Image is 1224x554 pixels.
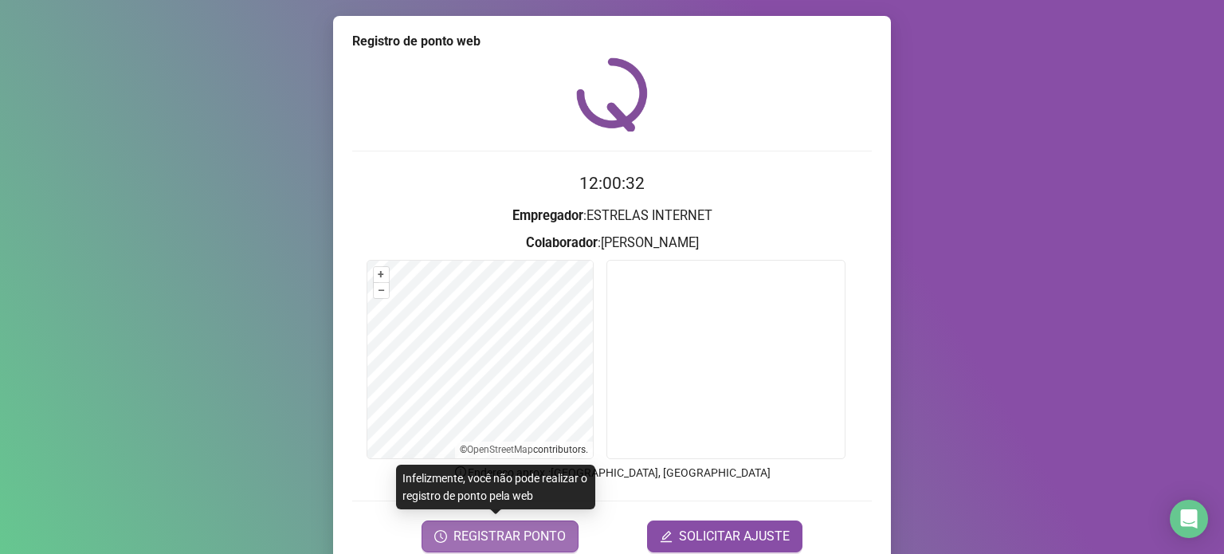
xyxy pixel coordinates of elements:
span: clock-circle [434,530,447,543]
span: SOLICITAR AJUSTE [679,527,790,546]
div: Open Intercom Messenger [1170,500,1208,538]
button: + [374,267,389,282]
button: editSOLICITAR AJUSTE [647,521,802,552]
h3: : ESTRELAS INTERNET [352,206,872,226]
a: OpenStreetMap [467,444,533,455]
p: Endereço aprox. : [GEOGRAPHIC_DATA], [GEOGRAPHIC_DATA] [352,464,872,481]
strong: Colaborador [526,235,598,250]
h3: : [PERSON_NAME] [352,233,872,253]
span: edit [660,530,673,543]
div: Infelizmente, você não pode realizar o registro de ponto pela web [396,465,595,509]
button: – [374,283,389,298]
button: REGISTRAR PONTO [422,521,579,552]
span: REGISTRAR PONTO [453,527,566,546]
li: © contributors. [460,444,588,455]
div: Registro de ponto web [352,32,872,51]
strong: Empregador [512,208,583,223]
time: 12:00:32 [579,174,645,193]
img: QRPoint [576,57,648,132]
